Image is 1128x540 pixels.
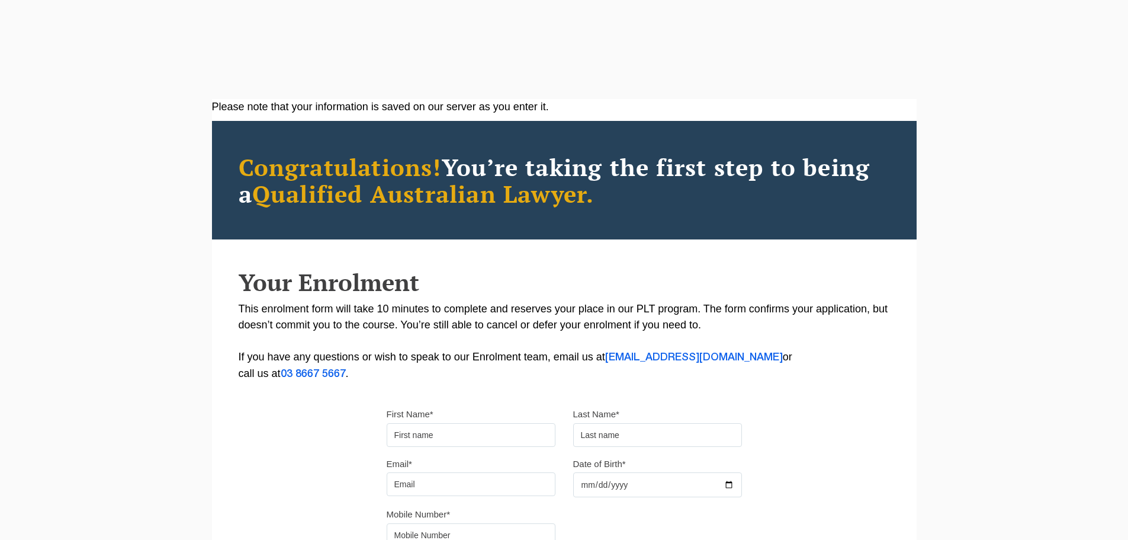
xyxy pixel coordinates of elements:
p: This enrolment form will take 10 minutes to complete and reserves your place in our PLT program. ... [239,301,890,382]
a: [EMAIL_ADDRESS][DOMAIN_NAME] [605,353,783,362]
label: Email* [387,458,412,470]
span: Qualified Australian Lawyer. [252,178,594,209]
label: Date of Birth* [573,458,626,470]
span: Congratulations! [239,151,442,183]
div: Please note that your information is saved on our server as you enter it. [212,99,917,115]
a: 03 8667 5667 [281,369,346,379]
input: First name [387,423,555,447]
label: Mobile Number* [387,509,451,520]
input: Email [387,472,555,496]
input: Last name [573,423,742,447]
h2: Your Enrolment [239,269,890,295]
label: Last Name* [573,408,619,420]
label: First Name* [387,408,433,420]
h2: You’re taking the first step to being a [239,154,890,207]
